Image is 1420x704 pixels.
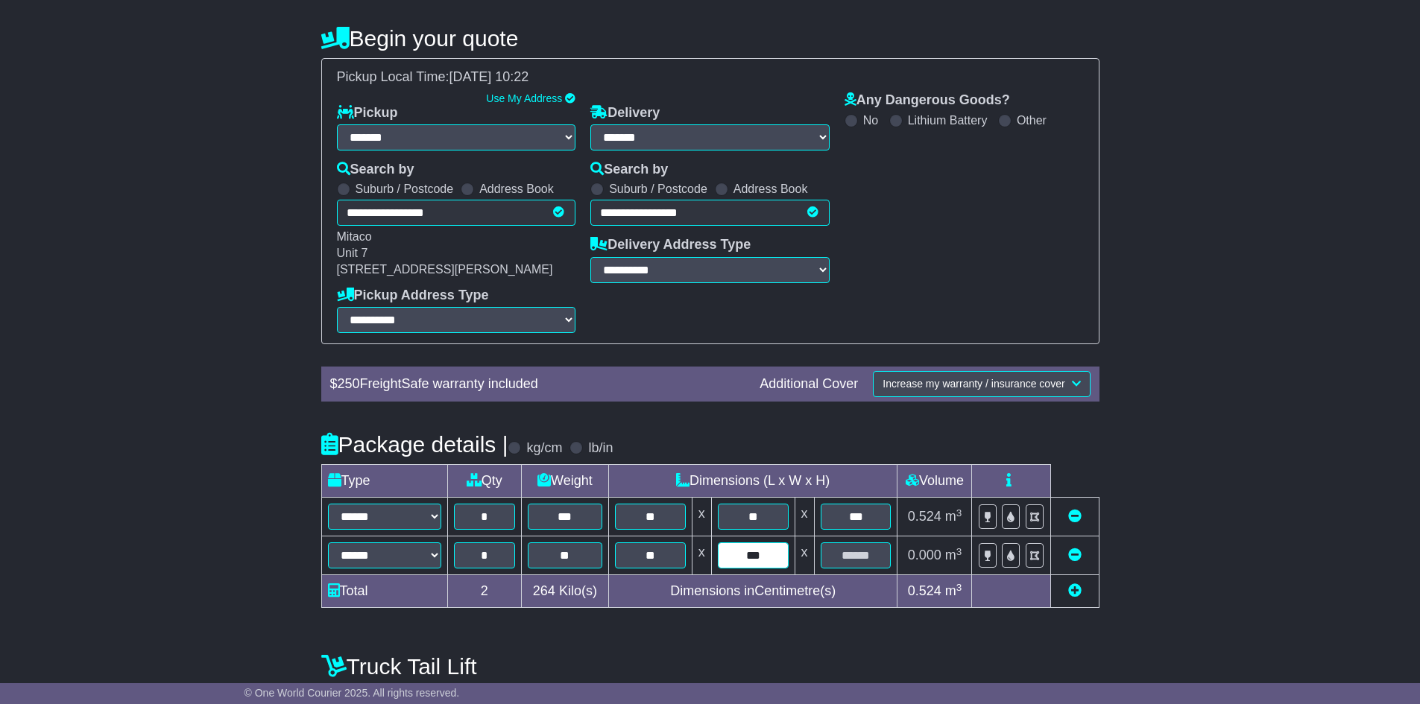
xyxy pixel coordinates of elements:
td: Qty [447,465,521,498]
span: m [945,548,962,562]
sup: 3 [956,507,962,519]
span: Mitaco [337,230,372,243]
label: Delivery [590,105,660,121]
td: Weight [521,465,608,498]
label: Address Book [479,182,554,196]
span: 0.524 [908,509,941,524]
label: No [863,113,878,127]
span: 264 [533,583,555,598]
span: m [945,583,962,598]
label: Search by [590,162,668,178]
label: Search by [337,162,414,178]
div: $ FreightSafe warranty included [323,376,753,393]
td: x [795,536,814,575]
span: Increase my warranty / insurance cover [883,378,1064,390]
td: 2 [447,575,521,608]
sup: 3 [956,546,962,557]
label: Suburb / Postcode [609,182,707,196]
label: Lithium Battery [908,113,988,127]
span: [DATE] 10:22 [449,69,529,84]
label: Suburb / Postcode [356,182,454,196]
span: 0.524 [908,583,941,598]
span: 0.000 [908,548,941,562]
h4: Begin your quote [321,26,1099,51]
div: Pickup Local Time: [329,69,1091,86]
td: Dimensions in Centimetre(s) [608,575,897,608]
span: Unit 7 [337,247,368,259]
td: x [795,498,814,536]
a: Use My Address [486,92,562,104]
td: x [692,498,711,536]
td: Dimensions (L x W x H) [608,465,897,498]
label: Any Dangerous Goods? [845,92,1010,109]
span: [STREET_ADDRESS][PERSON_NAME] [337,263,553,276]
label: Pickup Address Type [337,288,489,304]
td: Kilo(s) [521,575,608,608]
span: m [945,509,962,524]
a: Add new item [1068,583,1082,598]
sup: 3 [956,582,962,593]
td: Type [321,465,447,498]
button: Increase my warranty / insurance cover [873,371,1090,397]
td: x [692,536,711,575]
label: kg/cm [526,440,562,457]
div: Additional Cover [752,376,865,393]
label: Address Book [733,182,808,196]
h4: Package details | [321,432,508,457]
span: © One World Courier 2025. All rights reserved. [244,687,460,699]
label: Other [1017,113,1047,127]
td: Volume [897,465,972,498]
label: Delivery Address Type [590,237,751,253]
a: Remove this item [1068,509,1082,524]
h4: Truck Tail Lift [321,654,1099,679]
a: Remove this item [1068,548,1082,562]
span: 250 [338,376,360,391]
label: lb/in [588,440,613,457]
label: Pickup [337,105,398,121]
td: Total [321,575,447,608]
